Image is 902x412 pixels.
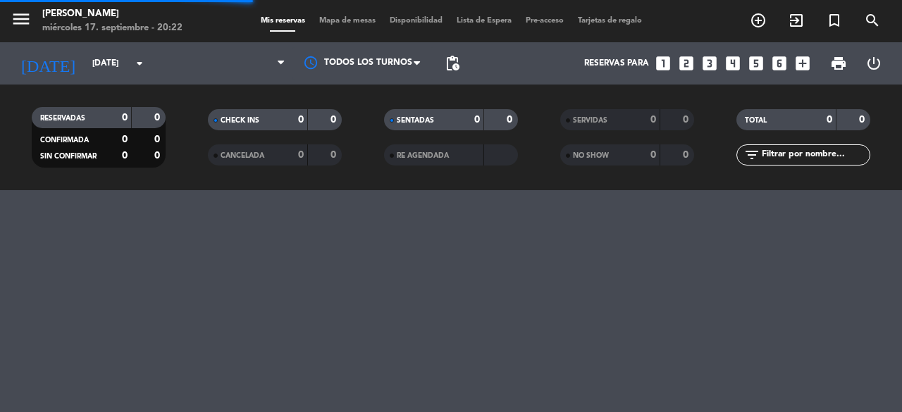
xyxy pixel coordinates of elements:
span: Lista de Espera [450,17,519,25]
span: SENTADAS [397,117,434,124]
strong: 0 [683,150,691,160]
strong: 0 [298,150,304,160]
span: Mapa de mesas [312,17,383,25]
strong: 0 [474,115,480,125]
input: Filtrar por nombre... [760,147,870,163]
strong: 0 [330,115,339,125]
div: LOG OUT [856,42,891,85]
strong: 0 [507,115,515,125]
i: looks_two [677,54,696,73]
strong: 0 [154,135,163,144]
span: CONFIRMADA [40,137,89,144]
strong: 0 [827,115,832,125]
i: turned_in_not [826,12,843,29]
span: NO SHOW [573,152,609,159]
i: looks_3 [700,54,719,73]
strong: 0 [122,151,128,161]
span: SERVIDAS [573,117,607,124]
strong: 0 [650,150,656,160]
span: RESERVADAS [40,115,85,122]
i: filter_list [743,146,760,163]
span: Reservas para [584,58,649,68]
i: search [864,12,881,29]
span: pending_actions [444,55,461,72]
i: add_circle_outline [750,12,767,29]
i: looks_one [654,54,672,73]
strong: 0 [683,115,691,125]
button: menu [11,8,32,35]
i: looks_4 [724,54,742,73]
span: Tarjetas de regalo [571,17,649,25]
i: [DATE] [11,48,85,79]
span: RE AGENDADA [397,152,449,159]
span: Pre-acceso [519,17,571,25]
div: [PERSON_NAME] [42,7,183,21]
i: power_settings_new [865,55,882,72]
div: miércoles 17. septiembre - 20:22 [42,21,183,35]
i: add_box [793,54,812,73]
strong: 0 [122,113,128,123]
strong: 0 [298,115,304,125]
span: Disponibilidad [383,17,450,25]
strong: 0 [122,135,128,144]
span: CHECK INS [221,117,259,124]
i: exit_to_app [788,12,805,29]
strong: 0 [650,115,656,125]
strong: 0 [859,115,867,125]
span: print [830,55,847,72]
span: SIN CONFIRMAR [40,153,97,160]
i: menu [11,8,32,30]
strong: 0 [154,151,163,161]
span: TOTAL [745,117,767,124]
span: CANCELADA [221,152,264,159]
i: looks_5 [747,54,765,73]
i: looks_6 [770,54,789,73]
strong: 0 [330,150,339,160]
span: Mis reservas [254,17,312,25]
strong: 0 [154,113,163,123]
i: arrow_drop_down [131,55,148,72]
